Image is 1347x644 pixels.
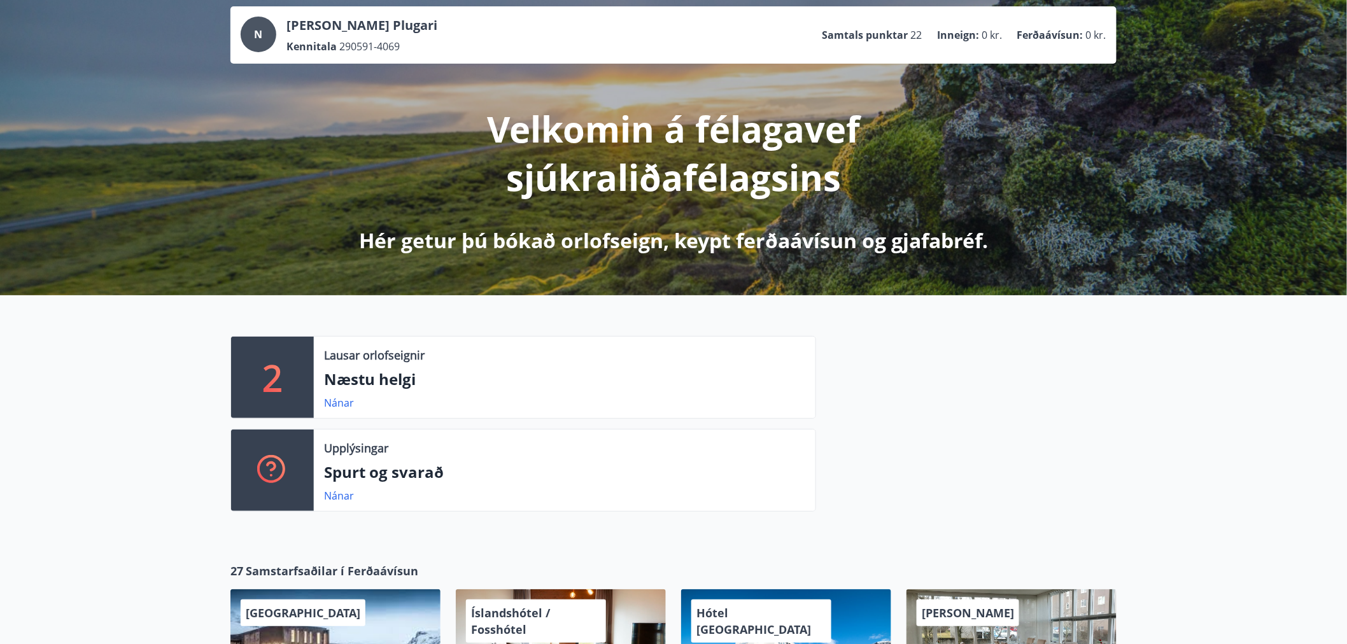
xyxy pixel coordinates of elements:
[1017,28,1083,42] p: Ferðaávísun :
[324,440,388,456] p: Upplýsingar
[982,28,1002,42] span: 0 kr.
[339,39,400,53] span: 290591-4069
[324,489,354,503] a: Nánar
[246,563,418,579] span: Samstarfsaðilar í Ferðaávísun
[255,27,263,41] span: N
[359,227,988,255] p: Hér getur þú bókað orlofseign, keypt ferðaávísun og gjafabréf.
[286,39,337,53] p: Kennitala
[471,605,550,637] span: Íslandshótel / Fosshótel
[324,396,354,410] a: Nánar
[822,28,908,42] p: Samtals punktar
[922,605,1014,620] span: [PERSON_NAME]
[324,368,805,390] p: Næstu helgi
[262,353,283,402] p: 2
[1086,28,1106,42] span: 0 kr.
[286,17,437,34] p: [PERSON_NAME] Plugari
[910,28,922,42] span: 22
[337,104,1010,201] p: Velkomin á félagavef sjúkraliðafélagsins
[324,461,805,483] p: Spurt og svarað
[230,563,243,579] span: 27
[246,605,360,620] span: [GEOGRAPHIC_DATA]
[696,605,811,637] span: Hótel [GEOGRAPHIC_DATA]
[324,347,425,363] p: Lausar orlofseignir
[937,28,979,42] p: Inneign :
